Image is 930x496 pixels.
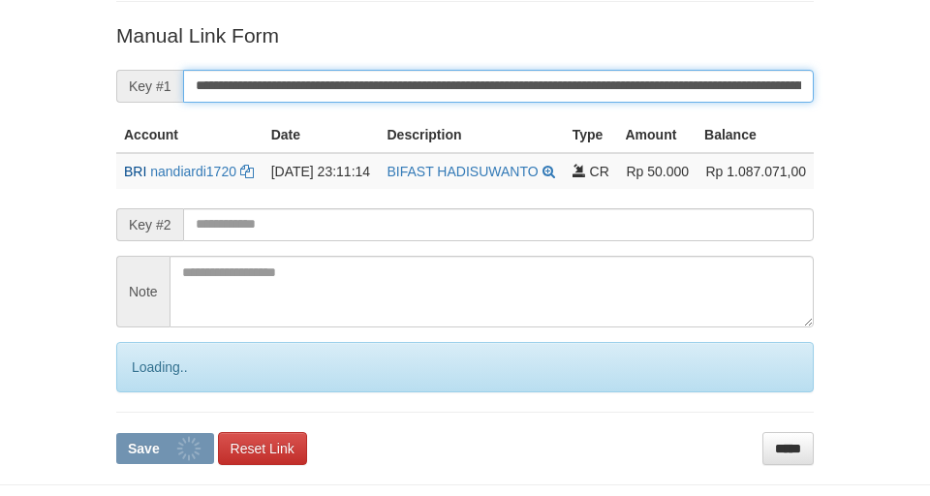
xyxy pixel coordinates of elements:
span: Note [116,256,170,327]
th: Amount [617,117,697,153]
th: Description [380,117,565,153]
button: Save [116,433,214,464]
td: Rp 50.000 [617,153,697,189]
th: Type [565,117,618,153]
a: BIFAST HADISUWANTO [387,164,539,179]
span: Key #1 [116,70,183,103]
span: BRI [124,164,146,179]
p: Manual Link Form [116,21,814,49]
th: Balance [697,117,814,153]
div: Loading.. [116,342,814,392]
span: CR [590,164,609,179]
a: Copy nandiardi1720 to clipboard [240,164,254,179]
a: nandiardi1720 [150,164,236,179]
td: Rp 1.087.071,00 [697,153,814,189]
span: Key #2 [116,208,183,241]
th: Account [116,117,263,153]
td: [DATE] 23:11:14 [263,153,380,189]
span: Save [128,441,160,456]
a: Reset Link [218,432,307,465]
span: Reset Link [231,441,294,456]
th: Date [263,117,380,153]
